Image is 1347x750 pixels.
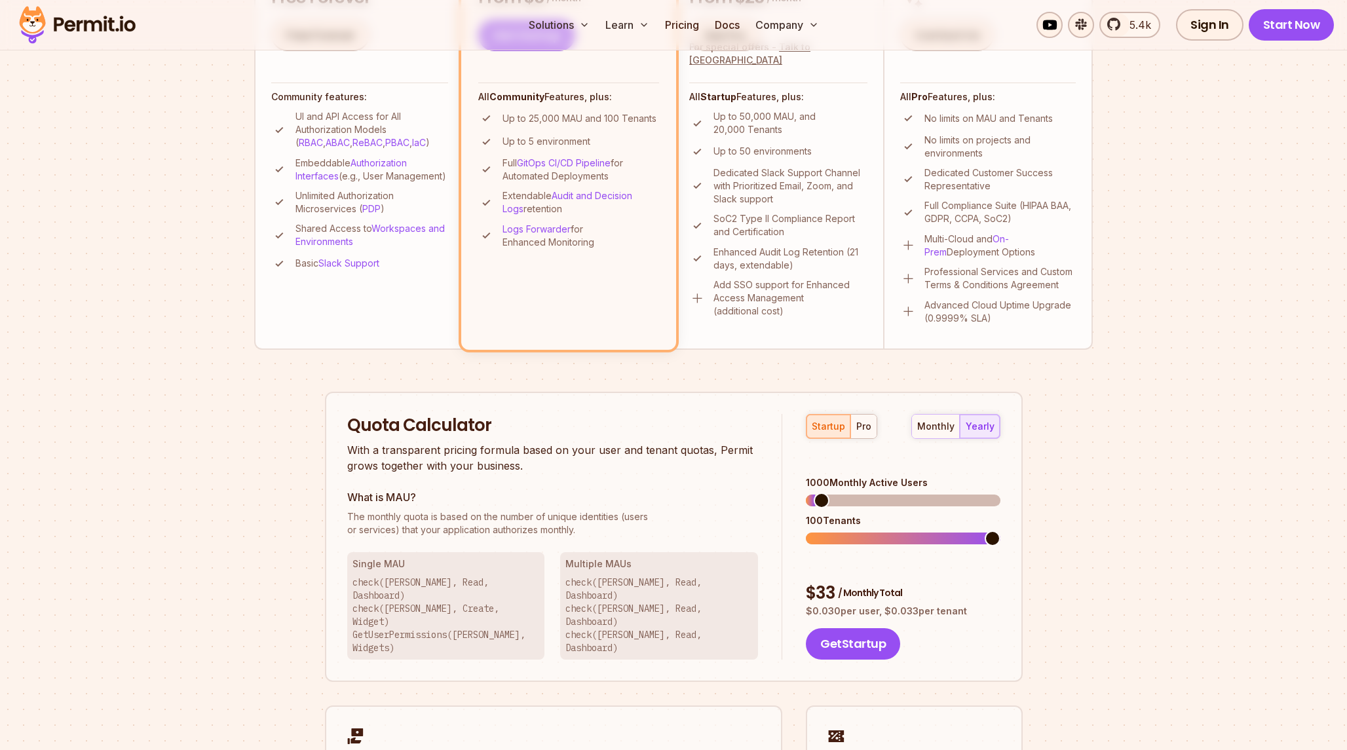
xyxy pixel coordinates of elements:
p: Advanced Cloud Uptime Upgrade (0.9999% SLA) [924,299,1076,325]
p: Dedicated Customer Success Representative [924,166,1076,193]
strong: Community [489,91,544,102]
h4: All Features, plus: [478,90,659,103]
a: Docs [710,12,745,38]
p: SoC2 Type II Compliance Report and Certification [713,212,867,238]
strong: Pro [911,91,928,102]
p: Up to 50 environments [713,145,812,158]
p: UI and API Access for All Authorization Models ( , , , , ) [295,110,448,149]
button: Learn [600,12,655,38]
p: Multi-Cloud and Deployment Options [924,233,1076,259]
a: ABAC [326,137,350,148]
div: For special offers - [689,41,867,67]
p: With a transparent pricing formula based on your user and tenant quotas, Permit grows together wi... [347,442,759,474]
p: check([PERSON_NAME], Read, Dashboard) check([PERSON_NAME], Read, Dashboard) check([PERSON_NAME], ... [565,576,753,654]
a: 5.4k [1099,12,1160,38]
a: Slack Support [318,257,379,269]
h4: All Features, plus: [689,90,867,103]
p: Full for Automated Deployments [503,157,659,183]
button: Company [750,12,824,38]
p: $ 0.030 per user, $ 0.033 per tenant [806,605,1000,618]
p: No limits on projects and environments [924,134,1076,160]
h4: All Features, plus: [900,90,1076,103]
a: Logs Forwarder [503,223,571,234]
p: Embeddable (e.g., User Management) [295,157,448,183]
h3: What is MAU? [347,489,759,505]
p: Shared Access to [295,222,448,248]
p: Dedicated Slack Support Channel with Prioritized Email, Zoom, and Slack support [713,166,867,206]
h2: Quota Calculator [347,414,759,438]
button: Solutions [523,12,595,38]
p: Unlimited Authorization Microservices ( ) [295,189,448,216]
a: Sign In [1176,9,1243,41]
span: The monthly quota is based on the number of unique identities (users [347,510,759,523]
strong: Startup [700,91,736,102]
a: GitOps CI/CD Pipeline [517,157,611,168]
a: Pricing [660,12,704,38]
div: $ 33 [806,582,1000,605]
div: monthly [917,420,955,433]
p: Up to 25,000 MAU and 100 Tenants [503,112,656,125]
p: Full Compliance Suite (HIPAA BAA, GDPR, CCPA, SoC2) [924,199,1076,225]
p: for Enhanced Monitoring [503,223,659,249]
a: On-Prem [924,233,1009,257]
p: Professional Services and Custom Terms & Conditions Agreement [924,265,1076,291]
p: Basic [295,257,379,270]
p: or services) that your application authorizes monthly. [347,510,759,536]
button: GetStartup [806,628,900,660]
p: Extendable retention [503,189,659,216]
span: / Monthly Total [838,586,902,599]
img: Permit logo [13,3,142,47]
p: Up to 5 environment [503,135,590,148]
h4: Community features: [271,90,448,103]
a: RBAC [299,137,323,148]
h3: Multiple MAUs [565,557,753,571]
a: PBAC [385,137,409,148]
p: Enhanced Audit Log Retention (21 days, extendable) [713,246,867,272]
div: pro [856,420,871,433]
div: 1000 Monthly Active Users [806,476,1000,489]
a: Audit and Decision Logs [503,190,632,214]
p: Add SSO support for Enhanced Access Management (additional cost) [713,278,867,318]
div: 100 Tenants [806,514,1000,527]
a: ReBAC [352,137,383,148]
a: IaC [412,137,426,148]
a: PDP [362,203,381,214]
p: Up to 50,000 MAU, and 20,000 Tenants [713,110,867,136]
p: No limits on MAU and Tenants [924,112,1053,125]
h3: Single MAU [352,557,540,571]
a: Start Now [1249,9,1335,41]
span: 5.4k [1122,17,1151,33]
p: check([PERSON_NAME], Read, Dashboard) check([PERSON_NAME], Create, Widget) GetUserPermissions([PE... [352,576,540,654]
a: Authorization Interfaces [295,157,407,181]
